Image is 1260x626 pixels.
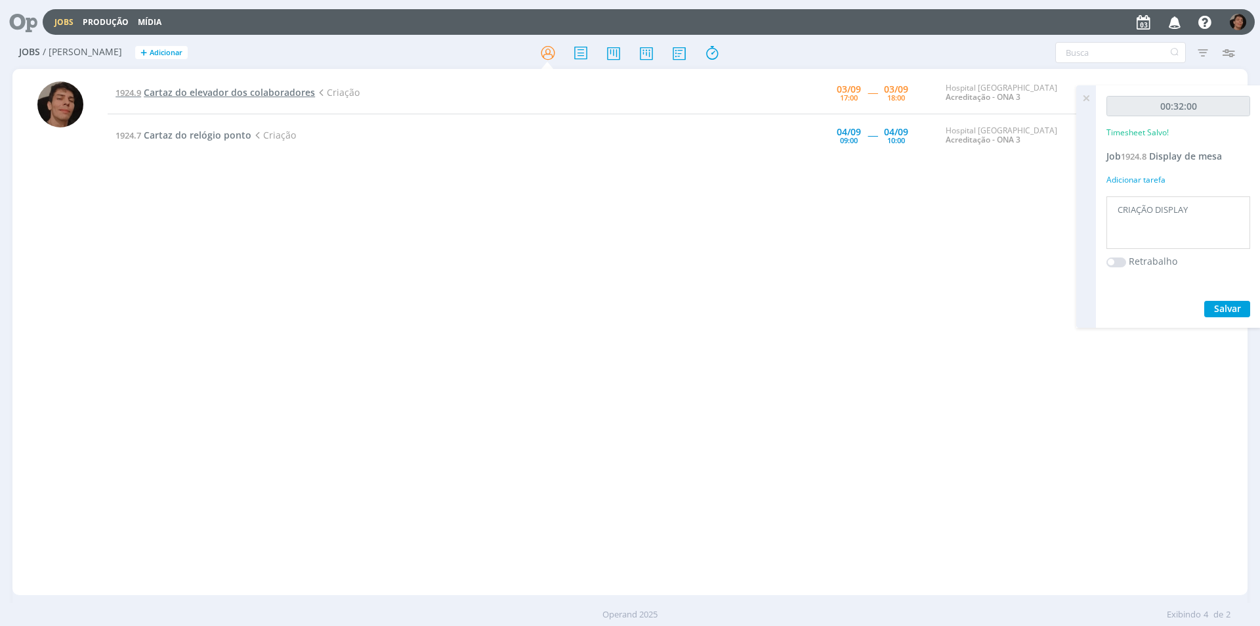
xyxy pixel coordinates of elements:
a: Mídia [138,16,161,28]
div: Adicionar tarefa [1106,174,1250,186]
img: P [37,81,83,127]
button: Salvar [1204,301,1250,317]
span: Adicionar [150,49,182,57]
span: Criação [315,86,360,99]
span: + [140,46,147,60]
span: ----- [868,86,877,99]
button: Produção [79,17,133,28]
div: 09:00 [840,137,858,144]
span: / [PERSON_NAME] [43,47,122,58]
button: +Adicionar [135,46,188,60]
span: Jobs [19,47,40,58]
div: 10:00 [887,137,905,144]
a: Acreditação - ONA 3 [946,134,1020,145]
span: Display de mesa [1149,150,1222,162]
span: Criação [251,129,296,141]
span: de [1213,608,1223,621]
button: P [1229,11,1247,34]
span: 1924.7 [115,129,141,141]
a: Produção [83,16,129,28]
div: Hospital [GEOGRAPHIC_DATA] [946,126,1081,145]
div: 04/09 [884,127,908,137]
button: Jobs [51,17,77,28]
div: 04/09 [837,127,861,137]
a: 1924.7Cartaz do relógio ponto [115,129,251,141]
span: Cartaz do relógio ponto [144,129,251,141]
div: 03/09 [837,85,861,94]
input: Busca [1055,42,1186,63]
span: Exibindo [1167,608,1201,621]
div: 17:00 [840,94,858,101]
div: Hospital [GEOGRAPHIC_DATA] [946,83,1081,102]
span: ----- [868,129,877,141]
span: 1924.8 [1121,150,1146,162]
div: 03/09 [884,85,908,94]
span: 1924.9 [115,87,141,99]
span: 2 [1226,608,1230,621]
p: Timesheet Salvo! [1106,127,1169,139]
label: Retrabalho [1129,254,1177,268]
span: 4 [1204,608,1208,621]
a: Job1924.8Display de mesa [1106,150,1222,162]
a: 1924.9Cartaz do elevador dos colaboradores [115,86,315,99]
button: Mídia [134,17,165,28]
span: Salvar [1214,302,1241,315]
img: P [1230,14,1246,30]
div: 18:00 [887,94,905,101]
a: Jobs [54,16,73,28]
a: Acreditação - ONA 3 [946,91,1020,102]
span: Cartaz do elevador dos colaboradores [144,86,315,99]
